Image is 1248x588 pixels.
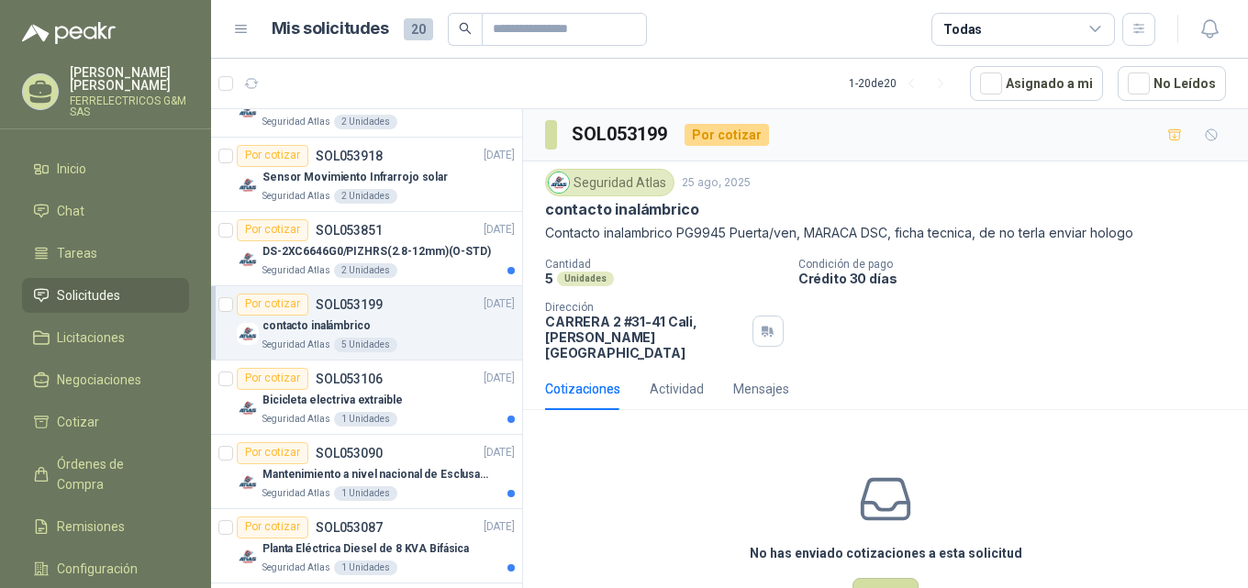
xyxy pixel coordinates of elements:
a: Solicitudes [22,278,189,313]
img: Logo peakr [22,22,116,44]
div: Por cotizar [237,368,308,390]
p: SOL053090 [316,447,383,460]
span: Inicio [57,159,86,179]
p: [DATE] [484,444,515,461]
div: 2 Unidades [334,115,397,129]
div: Por cotizar [237,294,308,316]
p: Sensor Movimiento Infrarrojo solar [262,169,448,186]
p: [PERSON_NAME] [PERSON_NAME] [70,66,189,92]
div: Actividad [650,379,704,399]
a: Chat [22,194,189,228]
span: Tareas [57,243,97,263]
div: Mensajes [733,379,789,399]
h1: Mis solicitudes [272,16,389,42]
div: 2 Unidades [334,189,397,204]
img: Company Logo [237,174,259,196]
div: Seguridad Atlas [545,169,674,196]
p: Seguridad Atlas [262,412,330,427]
img: Company Logo [549,172,569,193]
p: SOL053106 [316,372,383,385]
p: [DATE] [484,147,515,164]
a: Licitaciones [22,320,189,355]
div: Por cotizar [685,124,769,146]
a: Configuración [22,551,189,586]
p: [DATE] [484,370,515,387]
p: CARRERA 2 #31-41 Cali , [PERSON_NAME][GEOGRAPHIC_DATA] [545,314,745,361]
button: No Leídos [1118,66,1226,101]
div: Todas [943,19,982,39]
a: Por cotizarSOL053851[DATE] Company LogoDS-2XC6646G0/PIZHRS(2.8-12mm)(O-STD)Seguridad Atlas2 Unidades [211,212,522,286]
button: Asignado a mi [970,66,1103,101]
p: SOL053199 [316,298,383,311]
span: search [459,22,472,35]
div: Por cotizar [237,219,308,241]
img: Company Logo [237,546,259,568]
p: Contacto inalambrico PG9945 Puerta/ven, MARACA DSC, ficha tecnica, de no terla enviar hologo [545,223,1226,243]
p: Mantenimiento a nivel nacional de Esclusas de Seguridad [262,466,491,483]
p: contacto inalámbrico [262,317,371,335]
p: DS-2XC6646G0/PIZHRS(2.8-12mm)(O-STD) [262,243,491,261]
p: Crédito 30 días [798,271,1241,286]
p: SOL053918 [316,150,383,162]
p: SOL053851 [316,224,383,237]
p: Bicicleta electriva extraible [262,392,403,409]
h3: SOL053199 [572,120,670,149]
p: FERRELECTRICOS G&M SAS [70,95,189,117]
a: Remisiones [22,509,189,544]
span: Licitaciones [57,327,125,348]
div: Cotizaciones [545,379,620,399]
span: Solicitudes [57,285,120,305]
p: Cantidad [545,258,784,271]
img: Company Logo [237,249,259,271]
p: contacto inalámbrico [545,200,698,219]
p: Dirección [545,301,745,314]
p: SOL053087 [316,521,383,534]
a: Por cotizarSOL053918[DATE] Company LogoSensor Movimiento Infrarrojo solarSeguridad Atlas2 Unidades [211,138,522,212]
img: Company Logo [237,100,259,122]
a: Por cotizarSOL053199[DATE] Company Logocontacto inalámbricoSeguridad Atlas5 Unidades [211,286,522,361]
span: 20 [404,18,433,40]
p: Planta Eléctrica Diesel de 8 KVA Bifásica [262,540,469,558]
p: Seguridad Atlas [262,263,330,278]
span: Chat [57,201,84,221]
div: 1 Unidades [334,560,397,575]
a: Por cotizarSOL053087[DATE] Company LogoPlanta Eléctrica Diesel de 8 KVA BifásicaSeguridad Atlas1 ... [211,509,522,583]
img: Company Logo [237,397,259,419]
div: Por cotizar [237,442,308,464]
a: Negociaciones [22,362,189,397]
a: Cotizar [22,405,189,439]
a: Órdenes de Compra [22,447,189,502]
p: [DATE] [484,295,515,313]
span: Configuración [57,559,138,579]
a: Por cotizarSOL053090[DATE] Company LogoMantenimiento a nivel nacional de Esclusas de SeguridadSeg... [211,435,522,509]
a: Inicio [22,151,189,186]
div: 1 Unidades [334,412,397,427]
div: Por cotizar [237,145,308,167]
p: Seguridad Atlas [262,189,330,204]
div: 1 Unidades [334,486,397,501]
img: Company Logo [237,472,259,494]
span: Cotizar [57,412,99,432]
h3: No has enviado cotizaciones a esta solicitud [750,543,1022,563]
p: Condición de pago [798,258,1241,271]
p: Seguridad Atlas [262,486,330,501]
div: Unidades [557,272,614,286]
div: 1 - 20 de 20 [849,69,955,98]
p: Seguridad Atlas [262,115,330,129]
div: 5 Unidades [334,338,397,352]
p: 5 [545,271,553,286]
div: Por cotizar [237,516,308,538]
div: 2 Unidades [334,263,397,278]
p: Seguridad Atlas [262,560,330,575]
span: Negociaciones [57,370,141,390]
p: Seguridad Atlas [262,338,330,352]
a: Por cotizarSOL053106[DATE] Company LogoBicicleta electriva extraibleSeguridad Atlas1 Unidades [211,361,522,435]
p: 25 ago, 2025 [682,174,751,192]
span: Órdenes de Compra [57,454,172,494]
a: Tareas [22,236,189,271]
img: Company Logo [237,323,259,345]
p: [DATE] [484,221,515,239]
span: Remisiones [57,516,125,537]
p: [DATE] [484,518,515,536]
